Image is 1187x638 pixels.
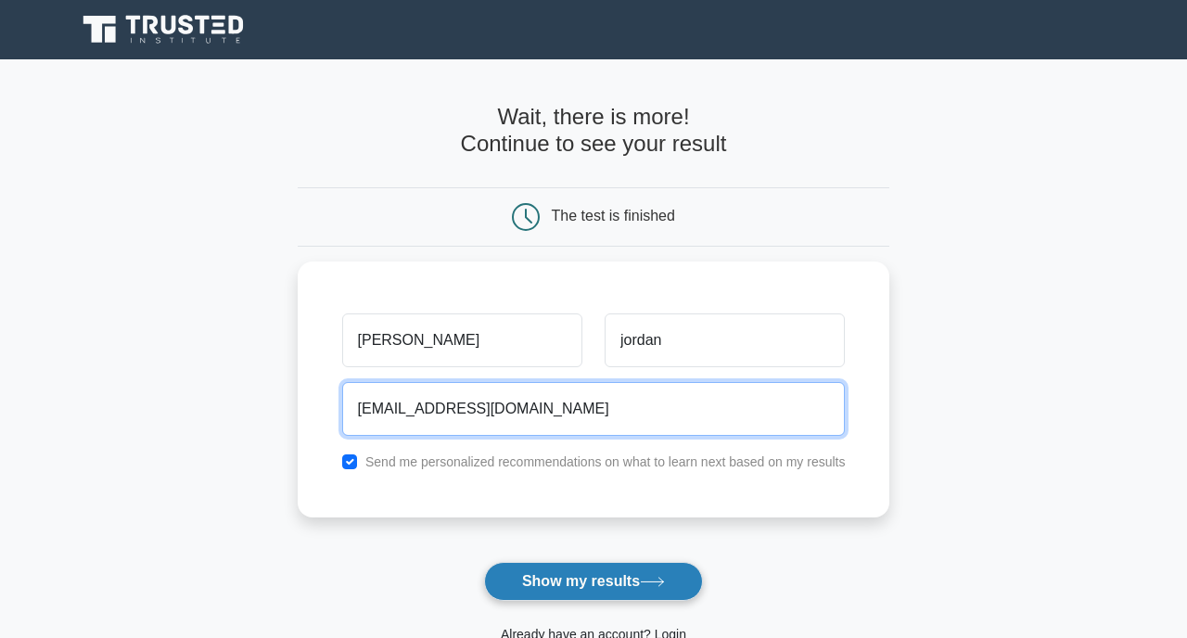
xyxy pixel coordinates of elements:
div: The test is finished [552,208,675,223]
input: First name [342,313,582,367]
label: Send me personalized recommendations on what to learn next based on my results [365,454,846,469]
h4: Wait, there is more! Continue to see your result [298,104,890,158]
input: Email [342,382,846,436]
input: Last name [605,313,845,367]
button: Show my results [484,562,703,601]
